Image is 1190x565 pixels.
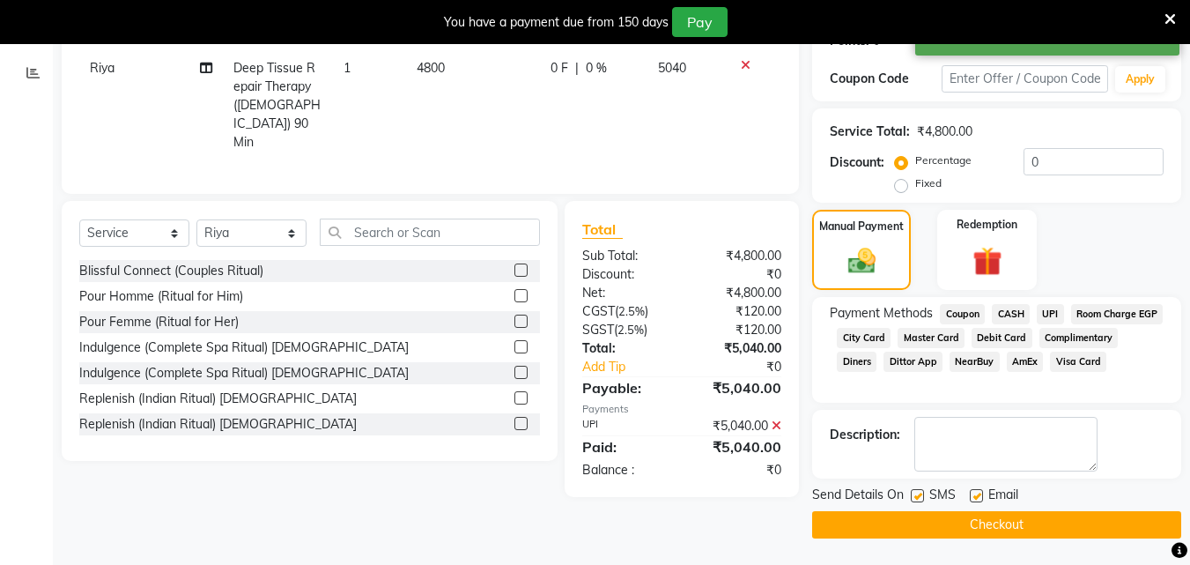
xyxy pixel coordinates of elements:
[569,265,682,284] div: Discount:
[1115,66,1165,93] button: Apply
[79,415,357,434] div: Replenish (Indian Ritual) [DEMOGRAPHIC_DATA]
[819,219,904,234] label: Manual Payment
[917,123,972,141] div: ₹4,800.00
[837,352,876,372] span: Diners
[992,304,1030,324] span: CASH
[830,153,884,172] div: Discount:
[830,426,900,444] div: Description:
[682,321,795,339] div: ₹120.00
[569,461,682,480] div: Balance :
[344,60,351,76] span: 1
[79,287,243,306] div: Pour Homme (Ritual for Him)
[682,284,795,302] div: ₹4,800.00
[569,417,682,435] div: UPI
[812,511,1181,539] button: Checkout
[569,358,700,376] a: Add Tip
[929,486,956,508] span: SMS
[915,152,972,168] label: Percentage
[682,339,795,358] div: ₹5,040.00
[569,247,682,265] div: Sub Total:
[950,352,1000,372] span: NearBuy
[972,328,1032,348] span: Debit Card
[830,123,910,141] div: Service Total:
[569,339,682,358] div: Total:
[582,322,614,338] span: SGST
[1071,304,1164,324] span: Room Charge EGP
[320,219,540,246] input: Search or Scan
[940,304,985,324] span: Coupon
[682,461,795,480] div: ₹0
[682,265,795,284] div: ₹0
[617,323,644,337] span: 2.5%
[830,304,933,323] span: Payment Methods
[1037,304,1064,324] span: UPI
[569,321,682,339] div: ( )
[1039,328,1119,348] span: Complimentary
[837,328,891,348] span: City Card
[915,175,942,191] label: Fixed
[898,328,965,348] span: Master Card
[658,60,686,76] span: 5040
[682,302,795,321] div: ₹120.00
[830,70,941,88] div: Coupon Code
[79,390,357,408] div: Replenish (Indian Ritual) [DEMOGRAPHIC_DATA]
[672,7,728,37] button: Pay
[964,243,1011,279] img: _gift.svg
[569,377,682,398] div: Payable:
[90,60,115,76] span: Riya
[79,262,263,280] div: Blissful Connect (Couples Ritual)
[682,417,795,435] div: ₹5,040.00
[575,59,579,78] span: |
[883,352,942,372] span: Dittor App
[1050,352,1106,372] span: Visa Card
[682,247,795,265] div: ₹4,800.00
[1007,352,1044,372] span: AmEx
[701,358,795,376] div: ₹0
[618,304,645,318] span: 2.5%
[417,60,445,76] span: 4800
[682,377,795,398] div: ₹5,040.00
[233,60,321,150] span: Deep Tissue Repair Therapy([DEMOGRAPHIC_DATA]) 90 Min
[551,59,568,78] span: 0 F
[79,338,409,357] div: Indulgence (Complete Spa Ritual) [DEMOGRAPHIC_DATA]
[942,65,1108,93] input: Enter Offer / Coupon Code
[569,302,682,321] div: ( )
[839,245,884,277] img: _cash.svg
[586,59,607,78] span: 0 %
[79,364,409,383] div: Indulgence (Complete Spa Ritual) [DEMOGRAPHIC_DATA]
[957,217,1017,233] label: Redemption
[444,13,669,32] div: You have a payment due from 150 days
[582,402,781,417] div: Payments
[682,436,795,457] div: ₹5,040.00
[582,220,623,239] span: Total
[988,486,1018,508] span: Email
[569,284,682,302] div: Net:
[79,313,239,331] div: Pour Femme (Ritual for Her)
[569,436,682,457] div: Paid:
[812,486,904,508] span: Send Details On
[582,303,615,319] span: CGST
